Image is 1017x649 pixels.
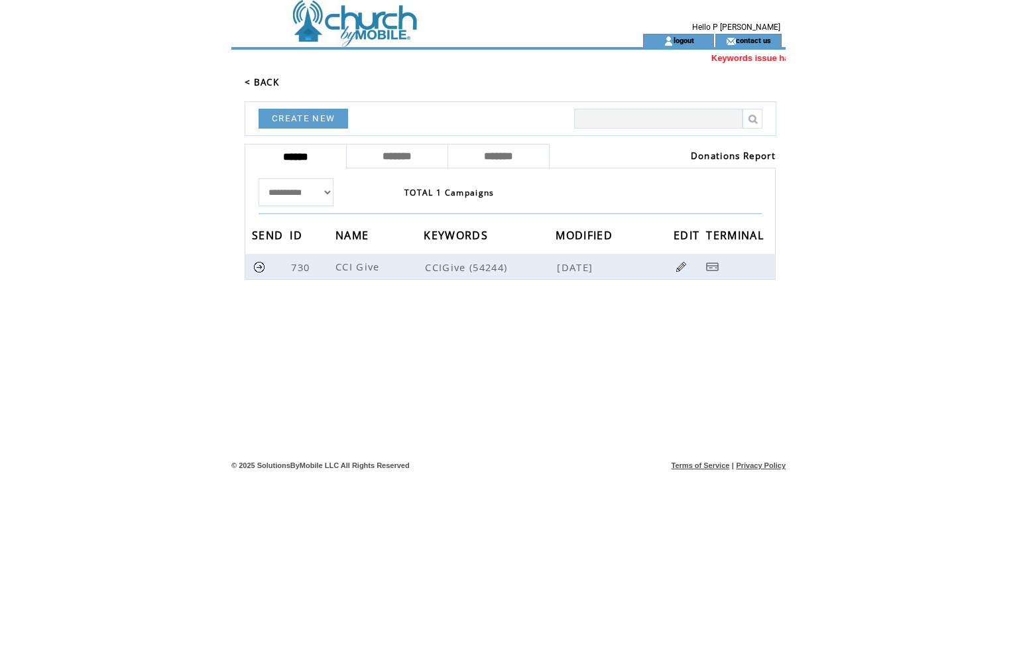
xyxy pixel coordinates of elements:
[335,225,372,249] span: NAME
[732,461,734,469] span: |
[691,150,776,162] a: Donations Report
[231,53,786,63] marquee: Keywords issue has been corrected. Thank you for your patience!
[245,76,279,88] a: < BACK
[674,225,703,249] span: EDIT
[664,36,674,46] img: account_icon.gif
[674,36,694,44] a: logout
[425,261,554,274] span: CCIGive (54244)
[672,461,730,469] a: Terms of Service
[335,260,383,273] span: CCI Give
[726,36,736,46] img: contact_us_icon.gif
[736,36,771,44] a: contact us
[706,225,767,249] span: TERMINAL
[424,231,491,239] a: KEYWORDS
[404,187,495,198] span: TOTAL 1 Campaigns
[692,23,780,32] span: Hello P [PERSON_NAME]
[556,231,616,239] a: MODIFIED
[736,461,786,469] a: Privacy Policy
[259,109,348,129] a: CREATE NEW
[556,225,616,249] span: MODIFIED
[252,225,286,249] span: SEND
[231,461,410,469] span: © 2025 SolutionsByMobile LLC All Rights Reserved
[557,261,596,274] span: [DATE]
[291,261,313,274] span: 730
[290,231,306,239] a: ID
[335,231,372,239] a: NAME
[424,225,491,249] span: KEYWORDS
[290,225,306,249] span: ID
